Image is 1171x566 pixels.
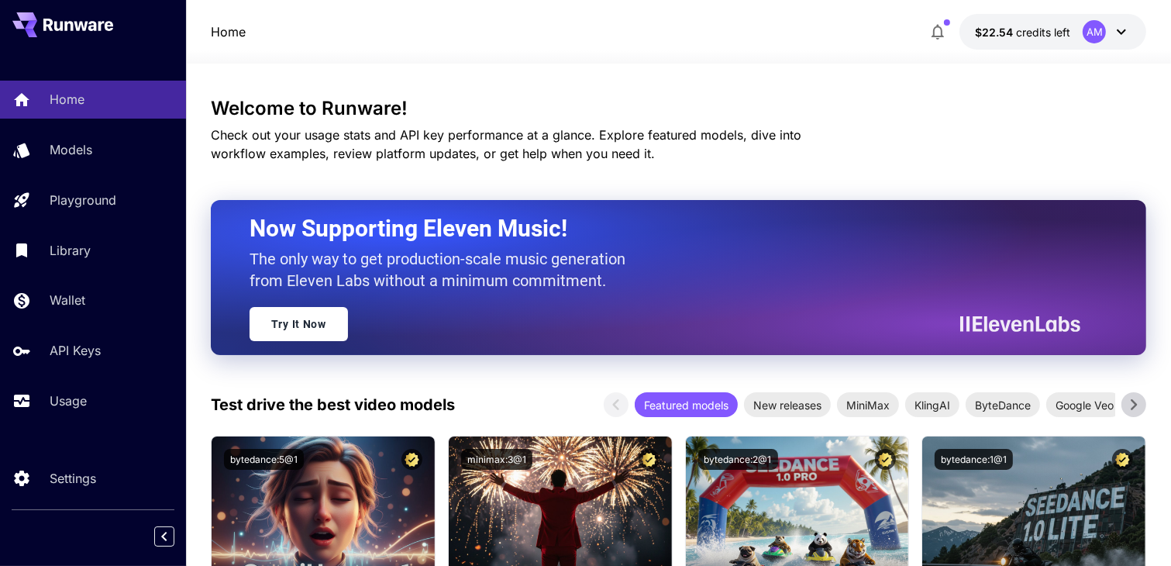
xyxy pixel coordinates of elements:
p: Test drive the best video models [211,393,455,416]
div: Collapse sidebar [166,523,186,550]
div: KlingAI [905,392,959,417]
button: Certified Model – Vetted for best performance and includes a commercial license. [1112,449,1133,470]
div: Featured models [635,392,738,417]
button: Collapse sidebar [154,526,174,547]
button: bytedance:5@1 [224,449,304,470]
span: ByteDance [966,397,1040,413]
span: MiniMax [837,397,899,413]
button: Certified Model – Vetted for best performance and includes a commercial license. [639,449,660,470]
p: Playground [50,191,116,209]
h3: Welcome to Runware! [211,98,1146,119]
h2: Now Supporting Eleven Music! [250,214,1069,243]
button: Certified Model – Vetted for best performance and includes a commercial license. [401,449,422,470]
span: Featured models [635,397,738,413]
span: Google Veo [1046,397,1123,413]
span: Check out your usage stats and API key performance at a glance. Explore featured models, dive int... [211,127,801,161]
p: Library [50,241,91,260]
span: $22.54 [975,26,1016,39]
div: New releases [744,392,831,417]
span: credits left [1016,26,1070,39]
p: Home [50,90,84,109]
button: minimax:3@1 [461,449,532,470]
div: MiniMax [837,392,899,417]
a: Try It Now [250,307,348,341]
button: bytedance:2@1 [698,449,778,470]
nav: breadcrumb [211,22,246,41]
p: Usage [50,392,87,410]
button: Certified Model – Vetted for best performance and includes a commercial license. [875,449,896,470]
p: The only way to get production-scale music generation from Eleven Labs without a minimum commitment. [250,248,637,292]
p: Settings [50,469,96,488]
div: AM [1083,20,1106,43]
a: Home [211,22,246,41]
div: Google Veo [1046,392,1123,417]
div: $22.54356 [975,24,1070,40]
span: KlingAI [905,397,959,413]
div: ByteDance [966,392,1040,417]
p: Models [50,140,92,159]
p: API Keys [50,341,101,360]
p: Wallet [50,291,85,309]
span: New releases [744,397,831,413]
button: $22.54356AM [959,14,1146,50]
button: bytedance:1@1 [935,449,1013,470]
